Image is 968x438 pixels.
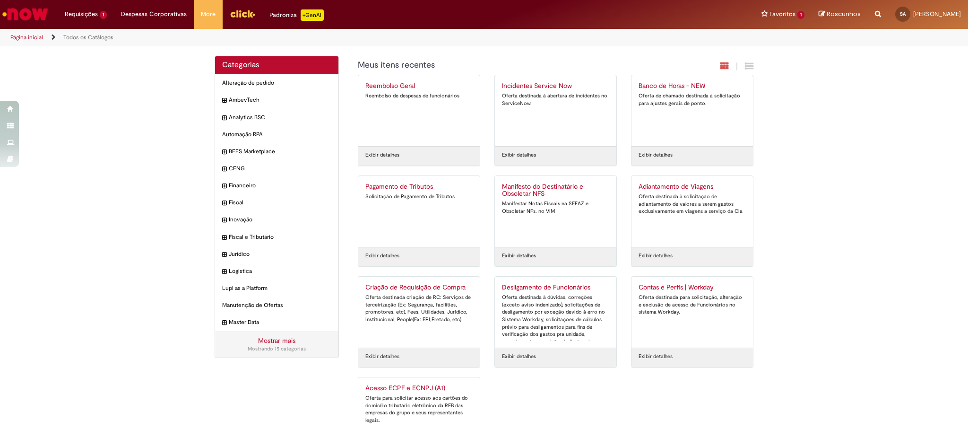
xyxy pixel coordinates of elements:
[222,284,331,292] span: Lupi as a Platform
[229,114,331,122] span: Analytics BSC
[365,394,473,424] div: Oferta para solicitar acesso aos cartões do domicílio tributário eletrônico da RFB das empresas d...
[222,182,226,191] i: expandir categoria Financeiro
[639,353,673,360] a: Exibir detalhes
[1,5,50,24] img: ServiceNow
[222,114,226,123] i: expandir categoria Analytics BSC
[100,11,107,19] span: 1
[365,151,399,159] a: Exibir detalhes
[215,74,338,331] ul: Categorias
[639,82,746,90] h2: Banco de Horas - NEW
[229,216,331,224] span: Inovação
[769,9,795,19] span: Favoritos
[631,176,753,247] a: Adiantamento de Viagens Oferta destinada à solicitação de adiantamento de valores a serem gastos ...
[229,250,331,258] span: Jurídico
[365,294,473,324] div: Oferta destinada criação de RC: Serviços de terceirização (Ex: Segurança, facilities, promotores,...
[215,280,338,297] div: Lupi as a Platform
[215,109,338,126] div: expandir categoria Analytics BSC Analytics BSC
[121,9,187,19] span: Despesas Corporativas
[631,75,753,146] a: Banco de Horas - NEW Oferta de chamado destinada à solicitação para ajustes gerais de ponto.
[215,297,338,314] div: Manutenção de Ofertas
[215,177,338,194] div: expandir categoria Financeiro Financeiro
[365,252,399,260] a: Exibir detalhes
[639,284,746,291] h2: Contas e Perfis | Workday
[639,294,746,316] div: Oferta destinada para solicitação, alteração e exclusão de acesso de Funcionários no sistema Work...
[639,92,746,107] div: Oferta de chamado destinada à solicitação para ajustes gerais de ponto.
[745,61,753,70] i: Exibição de grade
[365,353,399,360] a: Exibir detalhes
[222,79,331,87] span: Alteração de pedido
[365,82,473,90] h2: Reembolso Geral
[222,165,226,174] i: expandir categoria CENG
[900,11,906,17] span: SA
[222,318,226,328] i: expandir categoria Master Data
[215,143,338,160] div: expandir categoria BEES Marketplace BEES Marketplace
[222,267,226,277] i: expandir categoria Logistica
[229,96,331,104] span: AmbevTech
[365,284,473,291] h2: Criação de Requisição de Compra
[639,193,746,215] div: Oferta destinada à solicitação de adiantamento de valores a serem gastos exclusivamente em viagen...
[222,96,226,105] i: expandir categoria AmbevTech
[215,74,338,92] div: Alteração de pedido
[269,9,324,21] div: Padroniza
[215,228,338,246] div: expandir categoria Fiscal e Tributário Fiscal e Tributário
[215,91,338,109] div: expandir categoria AmbevTech AmbevTech
[365,385,473,392] h2: Acesso ECPF e ECNPJ (A1)
[639,183,746,191] h2: Adiantamento de Viagens
[736,61,738,72] span: |
[827,9,861,18] span: Rascunhos
[222,61,331,70] h2: Categorias
[720,61,729,70] i: Exibição em cartão
[258,336,295,345] a: Mostrar mais
[215,126,338,143] div: Automação RPA
[229,182,331,190] span: Financeiro
[502,200,609,215] div: Manifestar Notas Fiscais na SEFAZ e Obsoletar NFs. no VIM
[215,160,338,177] div: expandir categoria CENG CENG
[215,194,338,211] div: expandir categoria Fiscal Fiscal
[495,277,616,348] a: Desligamento de Funcionários Oferta destinada à dúvidas, correções (exceto aviso indenizado), sol...
[495,176,616,247] a: Manifesto do Destinatário e Obsoletar NFS Manifestar Notas Fiscais na SEFAZ e Obsoletar NFs. no VIM
[229,233,331,241] span: Fiscal e Tributário
[222,216,226,225] i: expandir categoria Inovação
[502,353,536,360] a: Exibir detalhes
[365,193,473,201] div: Solicitação de Pagamento de Tributos
[495,75,616,146] a: Incidentes Service Now Oferta destinada à abertura de incidentes no ServiceNow.
[502,92,609,107] div: Oferta destinada à abertura de incidentes no ServiceNow.
[201,9,216,19] span: More
[222,250,226,260] i: expandir categoria Jurídico
[229,267,331,275] span: Logistica
[215,211,338,228] div: expandir categoria Inovação Inovação
[358,277,480,348] a: Criação de Requisição de Compra Oferta destinada criação de RC: Serviços de terceirização (Ex: Se...
[63,34,113,41] a: Todos os Catálogos
[358,75,480,146] a: Reembolso Geral Reembolso de despesas de funcionários
[229,318,331,326] span: Master Data
[7,29,638,46] ul: Trilhas de página
[215,314,338,331] div: expandir categoria Master Data Master Data
[222,131,331,139] span: Automação RPA
[229,148,331,156] span: BEES Marketplace
[301,9,324,21] p: +GenAi
[10,34,43,41] a: Página inicial
[502,294,609,360] div: Oferta destinada à dúvidas, correções (exceto aviso indenizado), solicitações de desligamento por...
[502,151,536,159] a: Exibir detalhes
[229,165,331,173] span: CENG
[631,277,753,348] a: Contas e Perfis | Workday Oferta destinada para solicitação, alteração e exclusão de acesso de Fu...
[222,148,226,157] i: expandir categoria BEES Marketplace
[222,199,226,208] i: expandir categoria Fiscal
[502,82,609,90] h2: Incidentes Service Now
[215,245,338,263] div: expandir categoria Jurídico Jurídico
[502,284,609,291] h2: Desligamento de Funcionários
[229,199,331,207] span: Fiscal
[215,263,338,280] div: expandir categoria Logistica Logistica
[358,61,651,70] h1: {"description":"","title":"Meus itens recentes"} Categoria
[222,345,331,353] div: Mostrando 15 categorias
[639,252,673,260] a: Exibir detalhes
[797,11,804,19] span: 1
[222,233,226,243] i: expandir categoria Fiscal e Tributário
[358,176,480,247] a: Pagamento de Tributos Solicitação de Pagamento de Tributos
[65,9,98,19] span: Requisições
[639,151,673,159] a: Exibir detalhes
[502,252,536,260] a: Exibir detalhes
[502,183,609,198] h2: Manifesto do Destinatário e Obsoletar NFS
[913,10,961,18] span: [PERSON_NAME]
[365,92,473,100] div: Reembolso de despesas de funcionários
